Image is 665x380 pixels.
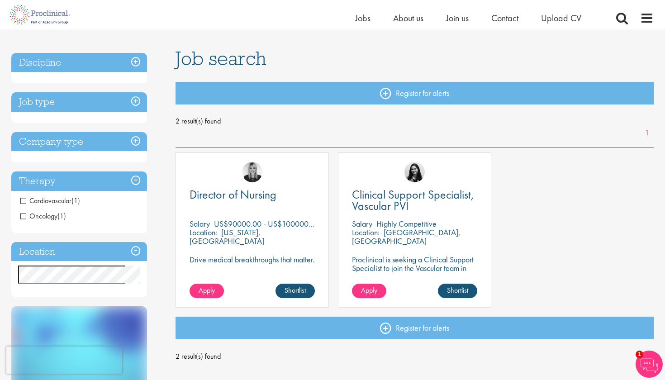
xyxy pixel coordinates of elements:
[20,196,80,205] span: Cardiovascular
[636,351,663,378] img: Chatbot
[352,255,477,298] p: Proclinical is seeking a Clinical Support Specialist to join the Vascular team in [GEOGRAPHIC_DAT...
[541,12,581,24] a: Upload CV
[491,12,518,24] a: Contact
[446,12,469,24] a: Join us
[176,350,654,363] span: 2 result(s) found
[11,92,147,112] h3: Job type
[242,162,262,182] img: Janelle Jones
[11,171,147,191] h3: Therapy
[190,218,210,229] span: Salary
[352,189,477,212] a: Clinical Support Specialist, Vascular PVI
[393,12,423,24] a: About us
[376,218,437,229] p: Highly Competitive
[199,285,215,295] span: Apply
[190,189,315,200] a: Director of Nursing
[190,227,217,237] span: Location:
[20,211,66,221] span: Oncology
[214,218,354,229] p: US$90000.00 - US$100000.00 per annum
[352,227,461,246] p: [GEOGRAPHIC_DATA], [GEOGRAPHIC_DATA]
[190,187,276,202] span: Director of Nursing
[190,227,264,246] p: [US_STATE], [GEOGRAPHIC_DATA]
[361,285,377,295] span: Apply
[404,162,425,182] img: Indre Stankeviciute
[352,227,380,237] span: Location:
[176,82,654,104] a: Register for alerts
[641,128,654,138] a: 1
[11,132,147,152] h3: Company type
[355,12,370,24] a: Jobs
[275,284,315,298] a: Shortlist
[176,46,266,71] span: Job search
[20,211,57,221] span: Oncology
[176,317,654,339] a: Register for alerts
[636,351,643,358] span: 1
[20,196,71,205] span: Cardiovascular
[6,347,122,374] iframe: reCAPTCHA
[57,211,66,221] span: (1)
[352,218,372,229] span: Salary
[176,114,654,128] span: 2 result(s) found
[190,255,315,264] p: Drive medical breakthroughs that matter.
[11,53,147,72] h3: Discipline
[352,284,386,298] a: Apply
[352,187,474,214] span: Clinical Support Specialist, Vascular PVI
[438,284,477,298] a: Shortlist
[11,242,147,261] h3: Location
[190,284,224,298] a: Apply
[71,196,80,205] span: (1)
